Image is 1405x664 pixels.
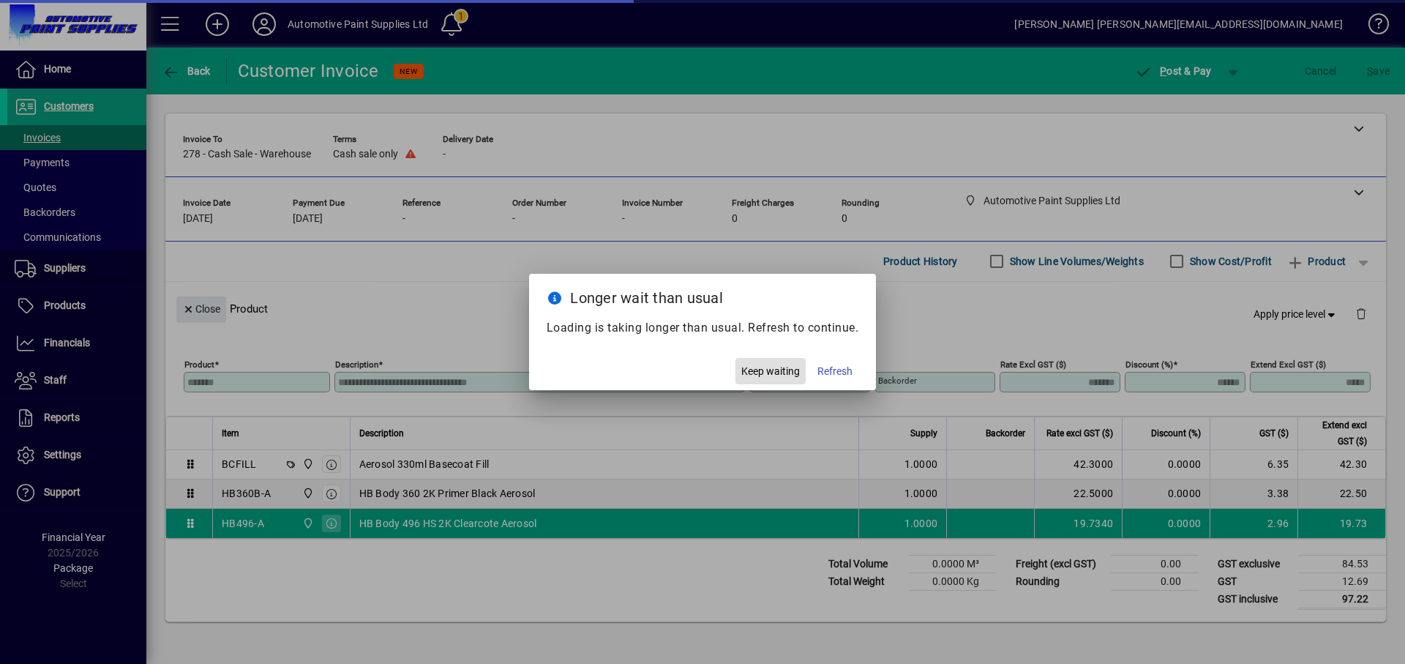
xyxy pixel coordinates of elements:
p: Loading is taking longer than usual. Refresh to continue. [547,319,859,337]
span: Refresh [817,364,853,379]
button: Refresh [812,358,858,384]
span: Keep waiting [741,364,800,379]
span: Longer wait than usual [570,289,723,307]
button: Keep waiting [735,358,806,384]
